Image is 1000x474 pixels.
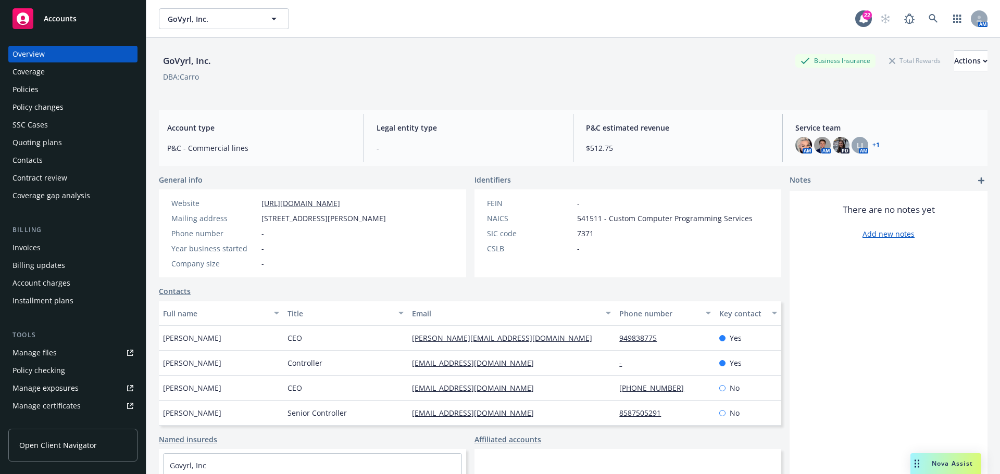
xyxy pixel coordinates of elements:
[863,10,872,20] div: 22
[163,382,221,393] span: [PERSON_NAME]
[884,54,946,67] div: Total Rewards
[261,198,340,208] a: [URL][DOMAIN_NAME]
[577,213,753,224] span: 541511 - Custom Computer Programming Services
[8,81,137,98] a: Policies
[8,46,137,62] a: Overview
[715,301,781,326] button: Key contact
[843,203,935,216] span: There are no notes yet
[923,8,944,29] a: Search
[615,301,715,326] button: Phone number
[171,213,257,224] div: Mailing address
[487,243,573,254] div: CSLB
[167,122,351,133] span: Account type
[19,440,97,451] span: Open Client Navigator
[8,415,137,432] a: Manage claims
[814,137,831,153] img: photo
[12,152,43,169] div: Contacts
[163,71,199,82] div: DBA: Carro
[474,174,511,185] span: Identifiers
[910,453,923,474] div: Drag to move
[159,434,217,445] a: Named insureds
[577,243,580,254] span: -
[12,275,70,291] div: Account charges
[932,459,973,468] span: Nova Assist
[619,408,669,418] a: 8587505291
[287,357,322,368] span: Controller
[159,174,203,185] span: General info
[8,99,137,116] a: Policy changes
[168,14,258,24] span: GoVyrl, Inc.
[975,174,988,187] a: add
[8,117,137,133] a: SSC Cases
[577,198,580,209] span: -
[12,239,41,256] div: Invoices
[159,286,191,297] a: Contacts
[12,257,65,274] div: Billing updates
[12,415,65,432] div: Manage claims
[899,8,920,29] a: Report a Bug
[619,308,699,319] div: Phone number
[947,8,968,29] a: Switch app
[577,228,594,239] span: 7371
[287,332,302,343] span: CEO
[8,380,137,396] a: Manage exposures
[12,117,48,133] div: SSC Cases
[159,54,215,68] div: GoVyrl, Inc.
[163,357,221,368] span: [PERSON_NAME]
[8,239,137,256] a: Invoices
[44,15,77,23] span: Accounts
[287,308,392,319] div: Title
[171,243,257,254] div: Year business started
[12,81,39,98] div: Policies
[730,407,740,418] span: No
[487,213,573,224] div: NAICS
[412,358,542,368] a: [EMAIL_ADDRESS][DOMAIN_NAME]
[261,228,264,239] span: -
[12,99,64,116] div: Policy changes
[954,50,988,71] button: Actions
[171,258,257,269] div: Company size
[730,357,742,368] span: Yes
[8,134,137,151] a: Quoting plans
[795,54,876,67] div: Business Insurance
[619,383,692,393] a: [PHONE_NUMBER]
[159,301,283,326] button: Full name
[730,382,740,393] span: No
[872,142,880,148] a: +1
[261,213,386,224] span: [STREET_ADDRESS][PERSON_NAME]
[795,122,979,133] span: Service team
[412,383,542,393] a: [EMAIL_ADDRESS][DOMAIN_NAME]
[474,434,541,445] a: Affiliated accounts
[12,292,73,309] div: Installment plans
[163,308,268,319] div: Full name
[163,407,221,418] span: [PERSON_NAME]
[8,275,137,291] a: Account charges
[167,143,351,153] span: P&C - Commercial lines
[8,4,137,33] a: Accounts
[170,460,206,470] a: Govyrl, Inc
[863,228,915,239] a: Add new notes
[790,174,811,187] span: Notes
[12,187,90,204] div: Coverage gap analysis
[377,122,560,133] span: Legal entity type
[287,407,347,418] span: Senior Controller
[171,198,257,209] div: Website
[8,187,137,204] a: Coverage gap analysis
[8,398,137,414] a: Manage certificates
[8,344,137,361] a: Manage files
[487,198,573,209] div: FEIN
[8,362,137,379] a: Policy checking
[261,258,264,269] span: -
[261,243,264,254] span: -
[719,308,766,319] div: Key contact
[412,308,599,319] div: Email
[857,140,863,151] span: LI
[619,358,630,368] a: -
[487,228,573,239] div: SIC code
[12,46,45,62] div: Overview
[377,143,560,153] span: -
[283,301,408,326] button: Title
[586,143,770,153] span: $512.75
[163,332,221,343] span: [PERSON_NAME]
